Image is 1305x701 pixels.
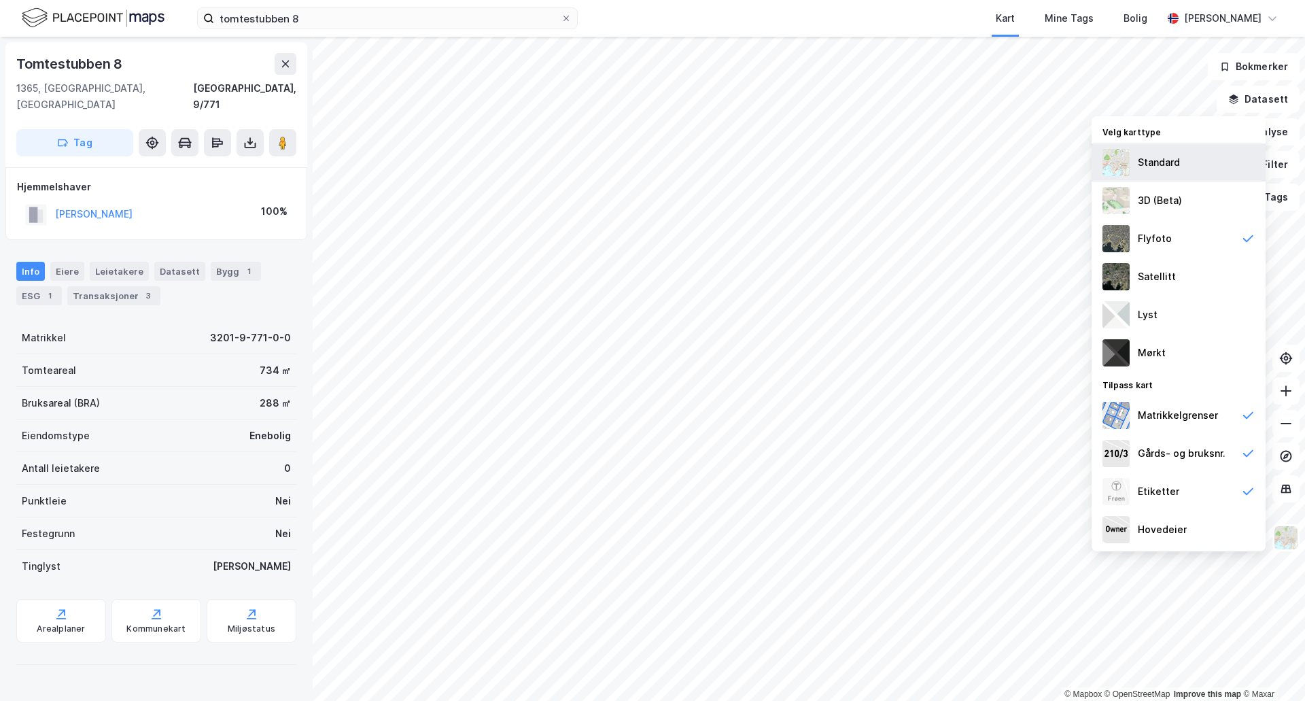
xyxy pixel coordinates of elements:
[242,264,256,278] div: 1
[16,286,62,305] div: ESG
[22,493,67,509] div: Punktleie
[126,623,186,634] div: Kommunekart
[193,80,296,113] div: [GEOGRAPHIC_DATA], 9/771
[1236,184,1300,211] button: Tags
[1104,689,1170,699] a: OpenStreetMap
[22,428,90,444] div: Eiendomstype
[22,6,164,30] img: logo.f888ab2527a4732fd821a326f86c7f29.svg
[22,526,75,542] div: Festegrunn
[1102,225,1130,252] img: Z
[249,428,291,444] div: Enebolig
[90,262,149,281] div: Leietakere
[22,330,66,346] div: Matrikkel
[213,558,291,575] div: [PERSON_NAME]
[1102,187,1130,214] img: Z
[1237,636,1305,701] div: Kontrollprogram for chat
[275,526,291,542] div: Nei
[284,460,291,477] div: 0
[43,289,56,303] div: 1
[214,8,561,29] input: Søk på adresse, matrikkel, gårdeiere, leietakere eller personer
[1138,230,1172,247] div: Flyfoto
[1138,483,1179,500] div: Etiketter
[141,289,155,303] div: 3
[1208,53,1300,80] button: Bokmerker
[260,362,291,379] div: 734 ㎡
[1124,10,1147,27] div: Bolig
[1273,525,1299,551] img: Z
[275,493,291,509] div: Nei
[1174,689,1241,699] a: Improve this map
[22,395,100,411] div: Bruksareal (BRA)
[1045,10,1094,27] div: Mine Tags
[1102,402,1130,429] img: cadastreBorders.cfe08de4b5ddd52a10de.jpeg
[17,179,296,195] div: Hjemmelshaver
[1102,301,1130,328] img: luj3wr1y2y3+OchiMxRmMxRlscgabnMEmZ7DJGWxyBpucwSZnsMkZbHIGm5zBJmewyRlscgabnMEmZ7DJGWxyBpucwSZnsMkZ...
[261,203,288,220] div: 100%
[16,129,133,156] button: Tag
[1217,86,1300,113] button: Datasett
[1138,307,1158,323] div: Lyst
[260,395,291,411] div: 288 ㎡
[228,623,275,634] div: Miljøstatus
[16,262,45,281] div: Info
[22,558,60,575] div: Tinglyst
[22,460,100,477] div: Antall leietakere
[1064,689,1102,699] a: Mapbox
[210,330,291,346] div: 3201-9-771-0-0
[16,80,193,113] div: 1365, [GEOGRAPHIC_DATA], [GEOGRAPHIC_DATA]
[1237,636,1305,701] iframe: Chat Widget
[1138,154,1180,171] div: Standard
[211,262,261,281] div: Bygg
[1102,516,1130,543] img: majorOwner.b5e170eddb5c04bfeeff.jpeg
[1092,372,1266,396] div: Tilpass kart
[16,53,125,75] div: Tomtestubben 8
[1102,339,1130,366] img: nCdM7BzjoCAAAAAElFTkSuQmCC
[1138,522,1187,538] div: Hovedeier
[37,623,85,634] div: Arealplaner
[1138,192,1182,209] div: 3D (Beta)
[1138,269,1176,285] div: Satellitt
[1102,440,1130,467] img: cadastreKeys.547ab17ec502f5a4ef2b.jpeg
[22,362,76,379] div: Tomteareal
[1092,119,1266,143] div: Velg karttype
[67,286,160,305] div: Transaksjoner
[1102,149,1130,176] img: Z
[996,10,1015,27] div: Kart
[1102,478,1130,505] img: Z
[1234,151,1300,178] button: Filter
[154,262,205,281] div: Datasett
[1184,10,1261,27] div: [PERSON_NAME]
[1138,445,1225,462] div: Gårds- og bruksnr.
[1102,263,1130,290] img: 9k=
[1138,407,1218,424] div: Matrikkelgrenser
[50,262,84,281] div: Eiere
[1138,345,1166,361] div: Mørkt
